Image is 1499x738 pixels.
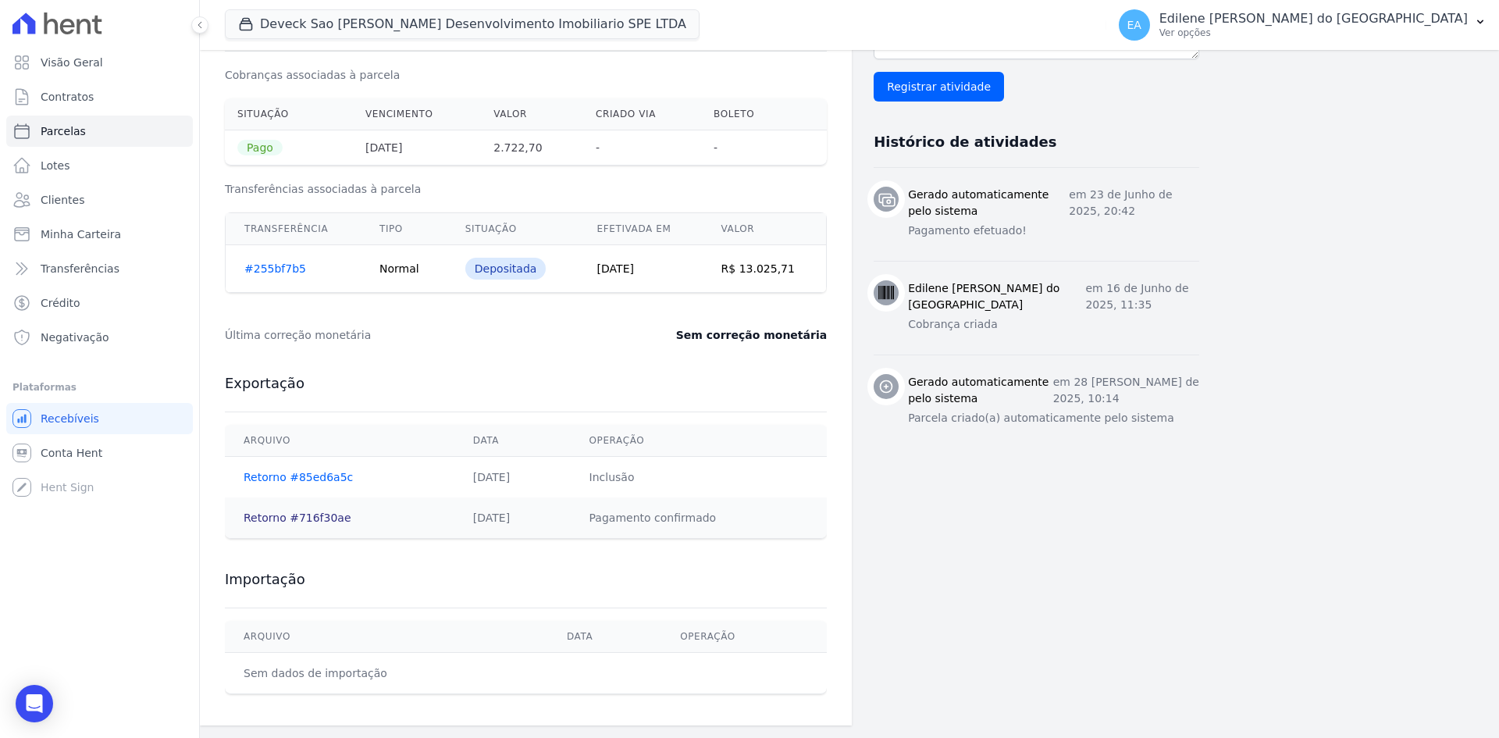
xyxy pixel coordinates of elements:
span: Minha Carteira [41,226,121,242]
th: Situação [447,213,579,245]
span: Conta Hent [41,445,102,461]
a: Visão Geral [6,47,193,78]
span: Visão Geral [41,55,103,70]
a: Crédito [6,287,193,319]
td: [DATE] [454,457,571,498]
a: Recebíveis [6,403,193,434]
h3: Edilene [PERSON_NAME] do [GEOGRAPHIC_DATA] [908,280,1085,313]
th: Valor [703,213,827,245]
a: Retorno #85ed6a5c [244,471,353,483]
input: Registrar atividade [874,72,1004,102]
a: Minha Carteira [6,219,193,250]
th: Vencimento [353,98,481,130]
span: Clientes [41,192,84,208]
h3: Gerado automaticamente pelo sistema [908,187,1069,219]
a: Negativação [6,322,193,353]
p: Cobrança criada [908,316,1199,333]
td: Inclusão [571,457,828,498]
th: Data [454,425,571,457]
span: Lotes [41,158,70,173]
span: EA [1127,20,1141,30]
p: Edilene [PERSON_NAME] do [GEOGRAPHIC_DATA] [1159,11,1468,27]
span: Negativação [41,330,109,345]
p: Pagamento efetuado! [908,223,1199,239]
td: Sem dados de importação [225,653,548,694]
a: Contratos [6,81,193,112]
td: [DATE] [579,245,703,293]
span: Contratos [41,89,94,105]
a: Clientes [6,184,193,216]
p: Parcela criado(a) automaticamente pelo sistema [908,410,1199,426]
button: EA Edilene [PERSON_NAME] do [GEOGRAPHIC_DATA] Ver opções [1106,3,1499,47]
td: [DATE] [454,497,571,538]
th: Efetivada em [579,213,703,245]
dt: Cobranças associadas à parcela [225,67,400,83]
th: - [701,130,792,166]
h3: Exportação [225,374,827,393]
th: Criado via [583,98,701,130]
span: Parcelas [41,123,86,139]
h3: Gerado automaticamente pelo sistema [908,374,1053,407]
span: Transferências [41,261,119,276]
th: Situação [225,98,353,130]
th: Tipo [361,213,447,245]
td: R$ 13.025,71 [703,245,827,293]
p: Ver opções [1159,27,1468,39]
th: Valor [481,98,583,130]
a: Conta Hent [6,437,193,469]
th: - [583,130,701,166]
span: Pago [237,140,283,155]
a: #255bf7b5 [244,262,306,275]
span: Recebíveis [41,411,99,426]
th: Arquivo [225,425,454,457]
th: Arquivo [225,621,548,653]
th: Operação [571,425,828,457]
h3: Histórico de atividades [874,133,1056,152]
dt: Última correção monetária [225,327,581,343]
th: Transferência [226,213,361,245]
th: Boleto [701,98,792,130]
p: em 28 [PERSON_NAME] de 2025, 10:14 [1053,374,1199,407]
div: Depositada [465,258,547,280]
a: Retorno #716f30ae [244,512,351,524]
p: em 23 de Junho de 2025, 20:42 [1069,187,1199,219]
a: Parcelas [6,116,193,147]
p: em 16 de Junho de 2025, 11:35 [1085,280,1199,313]
th: 2.722,70 [481,130,583,166]
h3: Importação [225,570,827,589]
th: [DATE] [353,130,481,166]
th: Operação [661,621,827,653]
div: Plataformas [12,378,187,397]
th: Data [548,621,661,653]
td: Pagamento confirmado [571,497,828,538]
dd: Sem correção monetária [676,327,827,343]
div: Open Intercom Messenger [16,685,53,722]
td: Normal [361,245,447,293]
span: Crédito [41,295,80,311]
a: Transferências [6,253,193,284]
button: Deveck Sao [PERSON_NAME] Desenvolvimento Imobiliario SPE LTDA [225,9,700,39]
h3: Transferências associadas à parcela [225,181,827,197]
a: Lotes [6,150,193,181]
